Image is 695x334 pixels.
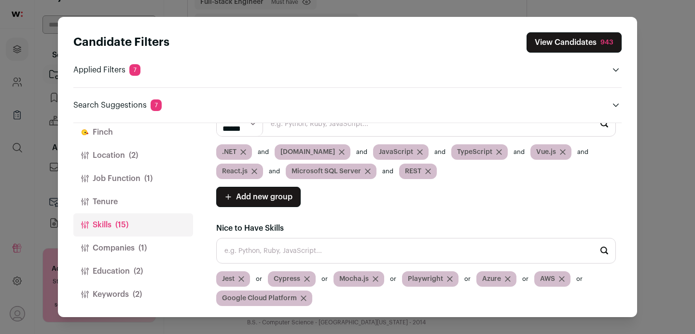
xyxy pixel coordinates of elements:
button: Tenure [73,190,193,213]
span: .NET [222,147,236,157]
strong: Candidate Filters [73,37,169,48]
span: (1) [144,173,153,184]
span: Nice to Have Skills [216,224,284,232]
button: Finch [73,121,193,144]
input: e.g. Python, Ruby, JavaScript... [216,111,616,137]
span: (15) [115,219,128,231]
span: React.js [222,167,248,176]
span: JavaScript [379,147,413,157]
span: Add new group [236,191,292,203]
span: Playwright [408,274,443,284]
span: Google Cloud Platform [222,293,297,303]
button: Location(2) [73,144,193,167]
span: REST [405,167,421,176]
span: (2) [134,265,143,277]
button: Companies(1) [73,237,193,260]
button: Education(2) [73,260,193,283]
span: Azure [482,274,501,284]
span: [DOMAIN_NAME] [280,147,335,157]
span: 7 [129,64,140,76]
span: TypeScript [457,147,492,157]
span: (1) [139,242,147,254]
span: (2) [129,150,138,161]
button: Keywords(2) [73,283,193,306]
span: Vue.js [536,147,556,157]
button: Job Function(1) [73,167,193,190]
button: Add new group [216,187,301,207]
span: (2) [133,289,142,300]
span: 7 [151,99,162,111]
span: Jest [222,274,235,284]
p: Applied Filters [73,64,140,76]
span: AWS [540,274,555,284]
p: Search Suggestions [73,99,162,111]
button: Skills(15) [73,213,193,237]
input: e.g. Python, Ruby, JavaScript... [216,238,616,264]
span: Microsoft SQL Server [292,167,361,176]
span: Mocha.js [339,274,369,284]
span: Cypress [274,274,300,284]
button: Close search preferences [527,32,622,53]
